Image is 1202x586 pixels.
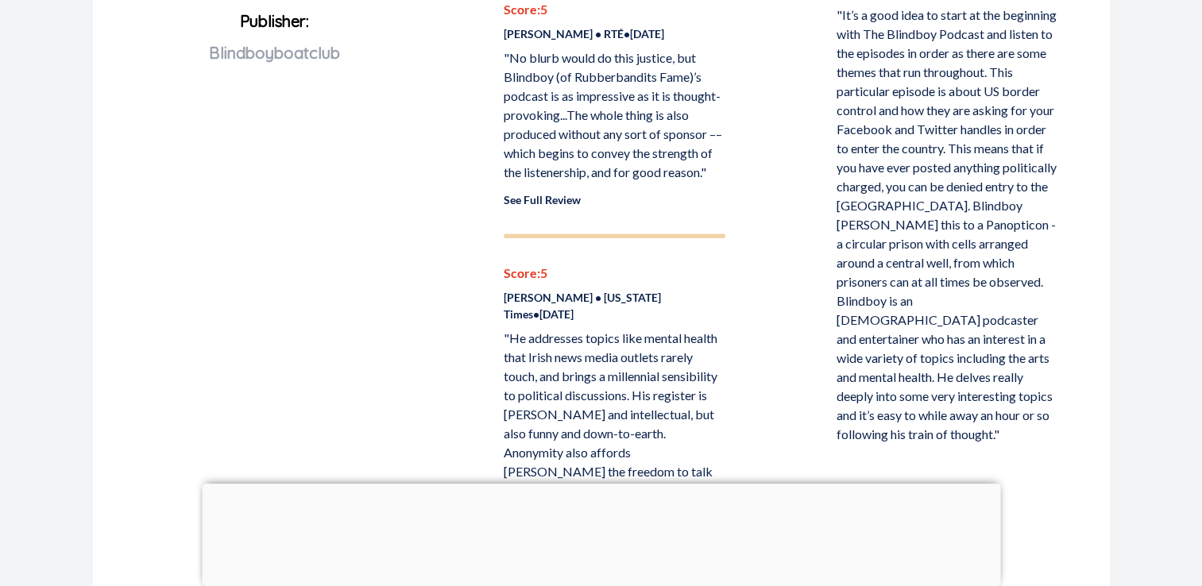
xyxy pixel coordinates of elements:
p: Publisher: [106,6,445,120]
p: Score: 5 [504,264,725,283]
p: [PERSON_NAME] • [US_STATE] Times • [DATE] [504,289,725,322]
a: See Full Review [504,193,581,206]
p: "No blurb would do this justice, but Blindboy (of Rubberbandits Fame)’s podcast is as impressive ... [504,48,725,182]
p: "It’s a good idea to start at the beginning with The Blindboy Podcast and listen to the episodes ... [837,6,1058,444]
p: [PERSON_NAME] • RTÉ • [DATE] [504,25,725,42]
span: Blindboyboatclub [209,43,340,63]
iframe: Advertisement [202,484,1000,582]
